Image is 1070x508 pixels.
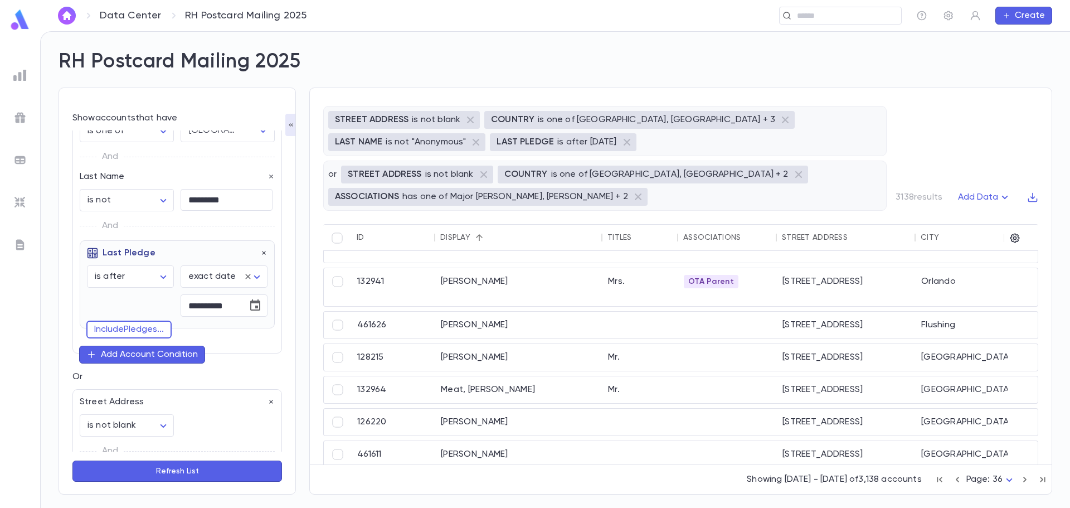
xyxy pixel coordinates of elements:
button: Open [255,123,271,139]
span: OTA Parent [684,277,738,286]
div: [GEOGRAPHIC_DATA] [916,409,1037,436]
p: LAST NAME [335,137,382,148]
p: is not blank [425,169,474,180]
button: Sort [848,229,865,246]
div: is one of [80,120,174,142]
span: Page: 36 [966,475,1003,484]
h2: RH Postcard Mailing 2025 [59,50,300,74]
button: Create [995,7,1052,25]
span: exact date [188,272,236,281]
img: reports_grey.c525e4749d1bce6a11f5fe2a8de1b229.svg [13,69,27,82]
div: 461611 [352,441,435,468]
div: Page: 36 [966,471,1016,488]
div: is not [80,190,174,211]
div: Street Address [782,233,848,242]
button: IncludePledges... [86,321,172,338]
p: is after [DATE] [557,137,616,148]
div: [PERSON_NAME] [435,344,602,371]
div: Orlando [916,268,1037,306]
p: 3138 results [896,192,942,203]
div: [STREET_ADDRESS] [777,312,916,338]
p: RH Postcard Mailing 2025 [185,9,307,22]
p: is one of [GEOGRAPHIC_DATA], [GEOGRAPHIC_DATA] + 2 [551,169,789,180]
a: Data Center [100,9,161,22]
div: Titles [607,233,632,242]
div: 132941 [352,268,435,306]
p: is one of [GEOGRAPHIC_DATA], [GEOGRAPHIC_DATA] + 3 [538,114,775,125]
div: Mr. [602,376,678,403]
div: LAST NAMEis not "Anonymous" [328,133,485,151]
div: is after [87,266,174,288]
div: Street Address [73,390,275,408]
div: STREET ADDRESSis not blank [341,166,493,183]
div: 126220 [352,409,435,436]
div: [PERSON_NAME] [435,441,602,468]
p: is not blank [412,114,460,125]
p: LAST PLEDGE [497,137,554,148]
div: Mrs. [602,268,678,306]
span: is one of [87,127,124,136]
p: And [102,149,118,165]
button: Sort [939,229,957,246]
div: is not blank [80,415,174,437]
p: Showing [DATE] - [DATE] of 3,138 accounts [747,474,921,485]
div: 132964 [352,376,435,403]
p: ASSOCIATIONS [335,191,399,202]
p: Show accounts that have [72,113,282,124]
p: And [102,443,118,459]
img: letters_grey.7941b92b52307dd3b8a917253454ce1c.svg [13,238,27,251]
div: [STREET_ADDRESS] [777,268,916,306]
div: ASSOCIATIONShas one of Major [PERSON_NAME], [PERSON_NAME] + 2 [328,188,648,206]
div: Associations [683,233,741,242]
div: [STREET_ADDRESS] [777,441,916,468]
div: ID [357,233,364,242]
img: campaigns_grey.99e729a5f7ee94e3726e6486bddda8f1.svg [13,111,27,124]
div: COUNTRYis one of [GEOGRAPHIC_DATA], [GEOGRAPHIC_DATA] + 3 [484,111,795,129]
button: Choose date, selected date is Jul 1, 2022 [244,294,266,317]
p: STREET ADDRESS [348,169,421,180]
div: STREET ADDRESSis not blank [328,111,480,129]
span: is after [95,272,125,281]
div: [GEOGRAPHIC_DATA] [916,441,1037,468]
p: Last Pledge [87,248,155,259]
img: imports_grey.530a8a0e642e233f2baf0ef88e8c9fcb.svg [13,196,27,209]
button: Sort [470,229,488,246]
p: has one of Major [PERSON_NAME], [PERSON_NAME] + 2 [402,191,628,202]
img: home_white.a664292cf8c1dea59945f0da9f25487c.svg [60,11,74,20]
div: [GEOGRAPHIC_DATA] [916,376,1037,403]
div: Add Account Condition [101,349,198,360]
span: is not blank [87,421,136,430]
p: STREET ADDRESS [335,114,408,125]
div: COUNTRYis one of [GEOGRAPHIC_DATA], [GEOGRAPHIC_DATA] + 2 [498,166,808,183]
div: [PERSON_NAME] [435,268,602,306]
div: City [921,233,939,242]
div: Flushing [916,312,1037,338]
div: 128215 [352,344,435,371]
div: Last Name [73,165,275,182]
p: or [328,169,337,180]
img: logo [9,9,31,31]
p: is not "Anonymous" [386,137,466,148]
div: Mr. [602,344,678,371]
div: exact date [181,266,267,288]
button: Add Account Condition [79,346,205,364]
div: Meat, [PERSON_NAME] [435,376,602,403]
button: Sort [364,229,382,246]
button: Add Data [951,188,1018,206]
div: [STREET_ADDRESS] [777,376,916,403]
div: [PERSON_NAME] [435,312,602,338]
div: [STREET_ADDRESS] [777,409,916,436]
button: Sort [632,229,650,246]
div: [PERSON_NAME] [435,409,602,436]
div: 461626 [352,312,435,338]
p: And [102,218,118,234]
p: Or [72,371,282,383]
button: Refresh List [72,461,282,482]
div: [STREET_ADDRESS] [777,344,916,371]
span: is not [87,196,111,205]
div: [GEOGRAPHIC_DATA] [916,344,1037,371]
img: batches_grey.339ca447c9d9533ef1741baa751efc33.svg [13,153,27,167]
p: COUNTRY [504,169,548,180]
div: [GEOGRAPHIC_DATA], [GEOGRAPHIC_DATA], [GEOGRAPHIC_DATA], [GEOGRAPHIC_DATA], [GEOGRAPHIC_DATA] [189,124,236,137]
p: COUNTRY [491,114,534,125]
